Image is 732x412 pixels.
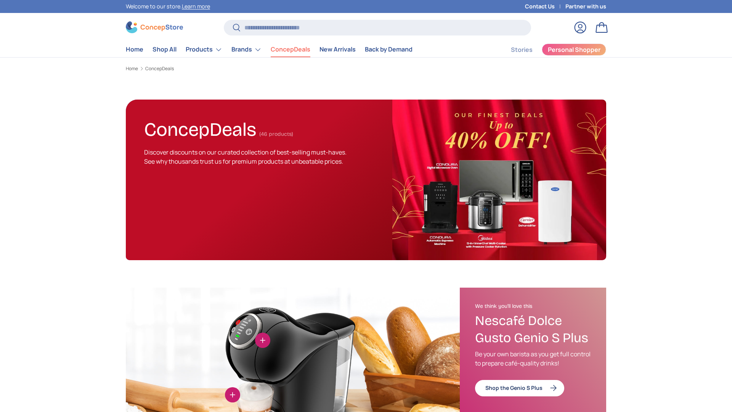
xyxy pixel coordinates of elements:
h1: ConcepDeals [144,115,256,141]
nav: Secondary [493,42,606,57]
a: Brands [231,42,262,57]
a: Personal Shopper [542,43,606,56]
p: Be your own barista as you get full control to prepare café-quality drinks! [475,349,591,368]
a: Home [126,66,138,71]
a: Home [126,42,143,57]
nav: Breadcrumbs [126,65,606,72]
h3: Nescafé Dolce Gusto Genio S Plus [475,312,591,347]
a: ConcepDeals [145,66,174,71]
span: Discover discounts on our curated collection of best-selling must-haves. See why thousands trust ... [144,148,347,166]
a: Shop the Genio S Plus [475,380,564,396]
summary: Products [181,42,227,57]
a: Partner with us [565,2,606,11]
h2: We think you'll love this [475,303,591,310]
span: Personal Shopper [548,47,600,53]
a: ConcepDeals [271,42,310,57]
a: Products [186,42,222,57]
a: Learn more [182,3,210,10]
a: Shop All [152,42,177,57]
a: Contact Us [525,2,565,11]
a: New Arrivals [319,42,356,57]
a: Back by Demand [365,42,413,57]
a: Stories [511,42,533,57]
img: ConcepDeals [392,100,606,260]
p: Welcome to our store. [126,2,210,11]
nav: Primary [126,42,413,57]
img: ConcepStore [126,21,183,33]
span: (46 products) [259,131,293,137]
summary: Brands [227,42,266,57]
